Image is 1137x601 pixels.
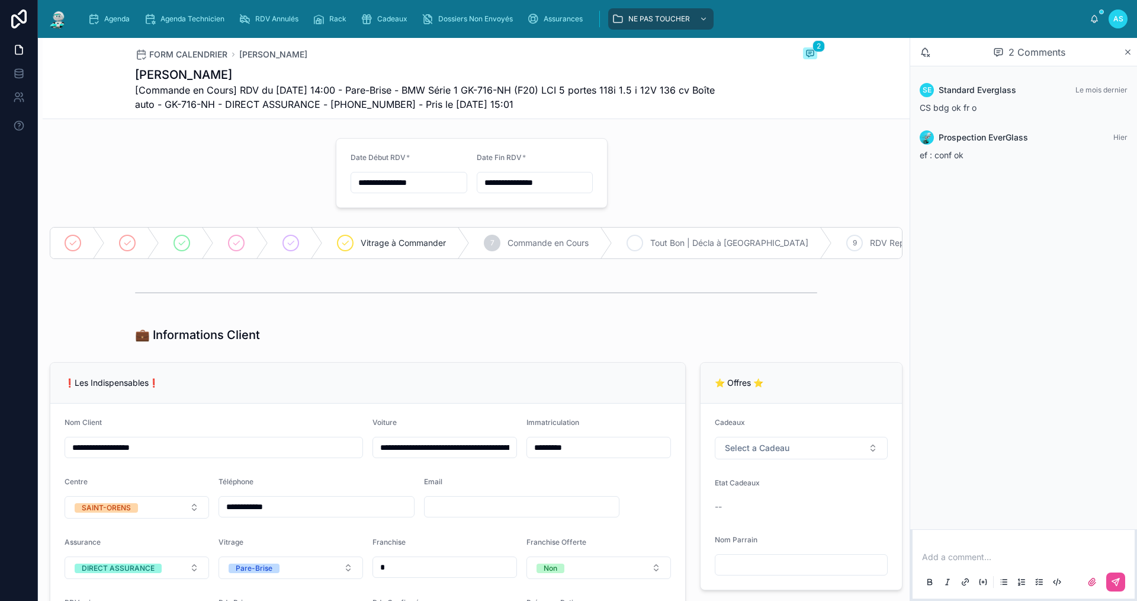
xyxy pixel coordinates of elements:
[939,84,1016,96] span: Standard Everglass
[135,66,728,83] h1: [PERSON_NAME]
[135,49,227,60] a: FORM CALENDRIER
[104,14,130,24] span: Agenda
[438,14,513,24] span: Dossiers Non Envoyés
[235,8,307,30] a: RDV Annulés
[508,237,589,249] span: Commande en Cours
[526,538,586,546] span: Franchise Offerte
[239,49,307,60] a: [PERSON_NAME]
[1113,133,1128,142] span: Hier
[725,442,789,454] span: Select a Cadeau
[135,83,728,111] span: [Commande en Cours] RDV du [DATE] 14:00 - Pare-Brise - BMW Série 1 GK-716-NH (F20) LCI 5 portes 1...
[812,40,825,52] span: 2
[923,85,932,95] span: SE
[65,378,159,388] span: ❗Les Indispensables❗
[490,238,494,248] span: 7
[939,132,1028,143] span: Prospection EverGlass
[78,6,1090,32] div: scrollable content
[628,14,690,24] span: NE PAS TOUCHER
[526,418,579,427] span: Immatriculation
[219,557,363,579] button: Select Button
[424,477,442,486] span: Email
[523,8,591,30] a: Assurances
[377,14,407,24] span: Cadeaux
[1075,85,1128,94] span: Le mois dernier
[84,8,138,30] a: Agenda
[372,418,397,427] span: Voiture
[65,538,101,546] span: Assurance
[1008,45,1065,59] span: 2 Comments
[357,8,416,30] a: Cadeaux
[160,14,224,24] span: Agenda Technicien
[477,153,522,162] span: Date Fin RDV
[544,14,583,24] span: Assurances
[870,237,993,249] span: RDV Reporté | RDV à Confirmer
[853,238,857,248] span: 9
[920,103,977,113] span: CS bdg ok fr o
[715,378,763,388] span: ⭐ Offres ⭐
[135,327,260,343] h1: 💼 Informations Client
[715,535,757,544] span: Nom Parrain
[544,564,557,573] div: Non
[236,564,272,573] div: Pare-Brise
[309,8,355,30] a: Rack
[526,557,671,579] button: Select Button
[418,8,521,30] a: Dossiers Non Envoyés
[920,150,963,160] span: ef : conf ok
[255,14,298,24] span: RDV Annulés
[65,418,102,427] span: Nom Client
[149,49,227,60] span: FORM CALENDRIER
[608,8,714,30] a: NE PAS TOUCHER
[140,8,233,30] a: Agenda Technicien
[1113,14,1123,24] span: AS
[650,237,808,249] span: Tout Bon | Décla à [GEOGRAPHIC_DATA]
[329,14,346,24] span: Rack
[361,237,446,249] span: Vitrage à Commander
[219,538,243,546] span: Vitrage
[372,538,406,546] span: Franchise
[351,153,406,162] span: Date Début RDV
[715,501,722,513] span: --
[715,437,888,459] button: Select Button
[65,557,209,579] button: Select Button
[65,496,209,519] button: Select Button
[715,418,745,427] span: Cadeaux
[803,47,817,62] button: 2
[82,503,131,513] div: SAINT-ORENS
[65,477,88,486] span: Centre
[82,564,155,573] div: DIRECT ASSURANCE
[715,478,760,487] span: Etat Cadeaux
[219,477,253,486] span: Téléphone
[47,9,69,28] img: App logo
